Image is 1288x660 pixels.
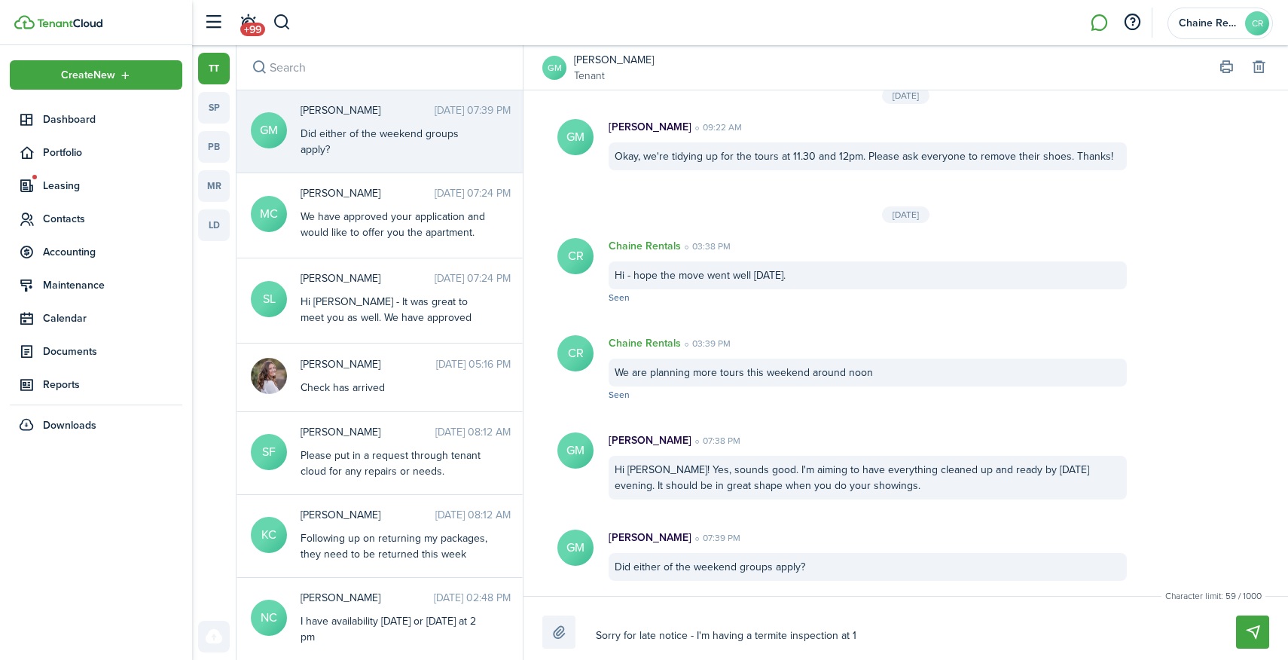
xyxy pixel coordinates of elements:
[609,432,691,448] p: [PERSON_NAME]
[609,456,1127,500] div: Hi [PERSON_NAME]! Yes, sounds good. I'm aiming to have everything cleaned up and ready by [DATE] ...
[435,102,511,118] time: [DATE] 07:39 PM
[301,507,435,523] span: Kate Coleman
[691,434,740,448] time: 07:38 PM
[574,68,654,84] a: Tenant
[43,417,96,433] span: Downloads
[43,344,182,359] span: Documents
[199,8,227,37] button: Open sidebar
[542,56,566,80] a: GM
[251,281,287,317] avatar-text: SL
[249,57,270,78] button: Search
[557,432,594,469] avatar-text: GM
[882,87,929,104] div: [DATE]
[557,530,594,566] avatar-text: GM
[301,102,435,118] span: Geneva Michaelcheck
[43,244,182,260] span: Accounting
[301,380,489,396] div: Check has arrived
[198,170,230,202] a: mr
[37,19,102,28] img: TenantCloud
[1236,616,1269,649] button: Send
[609,142,1127,170] div: Okay, we're tidying up for the tours at 11.30 and 12pm. Please ask everyone to remove their shoes...
[435,185,511,201] time: [DATE] 07:24 PM
[1216,57,1237,78] button: Print
[10,105,182,134] a: Dashboard
[43,377,182,393] span: Reports
[609,261,1127,289] div: Hi - hope the move went well [DATE].
[14,15,35,29] img: TenantCloud
[609,530,691,545] p: [PERSON_NAME]
[301,424,435,440] span: sydney fonseca
[882,206,929,223] div: [DATE]
[237,45,523,90] input: search
[435,270,511,286] time: [DATE] 07:24 PM
[10,370,182,399] a: Reports
[301,590,434,606] span: Natalya Cupido
[691,531,740,545] time: 07:39 PM
[240,23,265,36] span: +99
[43,145,182,160] span: Portfolio
[251,358,287,394] img: Isabelle Geoghegan
[198,92,230,124] a: sp
[557,335,594,371] avatar-text: CR
[301,356,436,372] span: Isabelle Geoghegan
[43,211,182,227] span: Contacts
[301,209,489,367] div: We have approved your application and would like to offer you the apartment. We can put a lease t...
[609,388,630,402] span: Seen
[273,10,291,35] button: Search
[609,291,630,304] span: Seen
[233,4,262,42] a: Notifications
[301,185,435,201] span: Michele Cusi
[43,112,182,127] span: Dashboard
[301,530,489,562] div: Following up on returning my packages, they need to be returned this week
[609,119,691,135] p: [PERSON_NAME]
[557,119,594,155] avatar-text: GM
[1179,18,1239,29] span: Chaine Rentals
[251,196,287,232] avatar-text: MC
[61,70,115,81] span: Create New
[301,613,489,645] div: I have availability [DATE] or [DATE] at 2 pm
[609,359,1127,387] div: We are planning more tours this weekend around noon
[251,600,287,636] avatar-text: NC
[557,238,594,274] avatar-text: CR
[198,209,230,241] a: ld
[43,310,182,326] span: Calendar
[434,590,511,606] time: [DATE] 02:48 PM
[435,507,511,523] time: [DATE] 08:12 AM
[681,240,731,253] time: 03:38 PM
[609,553,1127,581] div: Did either of the weekend groups apply?
[43,277,182,293] span: Maintenance
[301,448,489,479] div: Please put in a request through tenant cloud for any repairs or needs.
[301,294,489,468] div: Hi [PERSON_NAME] - It was great to meet you as well. We have approved your application and would ...
[251,434,287,470] avatar-text: SF
[609,238,681,254] p: Chaine Rentals
[1245,11,1269,35] avatar-text: CR
[251,112,287,148] avatar-text: GM
[1248,57,1269,78] button: Delete
[1119,10,1145,35] button: Open resource center
[43,178,182,194] span: Leasing
[301,270,435,286] span: Susan Landry
[574,52,654,68] a: [PERSON_NAME]
[609,335,681,351] p: Chaine Rentals
[301,126,489,157] div: Did either of the weekend groups apply?
[691,121,742,134] time: 09:22 AM
[436,356,511,372] time: [DATE] 05:16 PM
[251,517,287,553] avatar-text: KC
[681,337,731,350] time: 03:39 PM
[10,60,182,90] button: Open menu
[198,53,230,84] a: tt
[1161,589,1265,603] small: Character limit: 59 / 1000
[435,424,511,440] time: [DATE] 08:12 AM
[198,131,230,163] a: pb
